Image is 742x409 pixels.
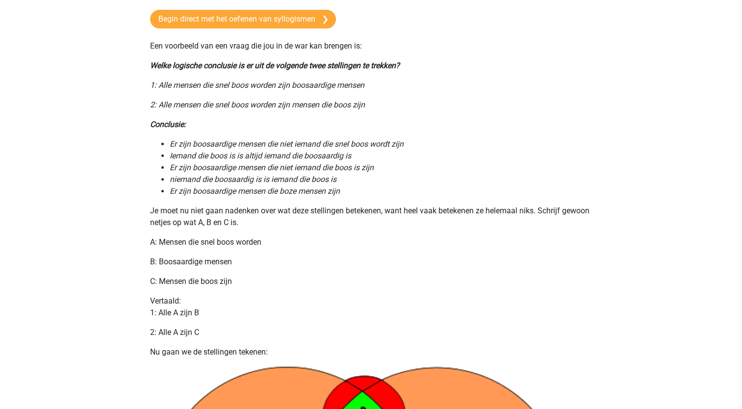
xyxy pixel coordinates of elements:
[170,163,374,172] i: Er zijn boosaardige mensen die niet iemand die boos is zijn
[150,40,592,52] p: Een voorbeeld van een vraag die jou in de war kan brengen is:
[323,15,328,24] img: arrow-right.e5bd35279c78.svg
[170,175,336,184] i: niemand die boosaardig is is iemand die boos is
[150,276,592,287] p: C: Mensen die boos zijn
[150,61,400,70] i: Welke logische conclusie is er uit de volgende twee stellingen te trekken?
[150,346,592,358] p: Nu gaan we de stellingen tekenen:
[150,327,592,338] p: 2: Alle A zijn C
[150,236,592,248] p: A: Mensen die snel boos worden
[150,256,592,268] p: B: Boosaardige mensen
[170,139,404,149] i: Er zijn boosaardige mensen die niet iemand die snel boos wordt zijn
[150,10,336,28] a: Begin direct met het oefenen van syllogismen
[150,120,186,129] i: Conclusie:
[150,80,364,90] i: 1: Alle mensen die snel boos worden zijn boosaardige mensen
[150,100,365,109] i: 2: Alle mensen die snel boos worden zijn mensen die boos zijn
[170,186,340,196] i: Er zijn boosaardige mensen die boze mensen zijn
[150,295,592,319] p: Vertaald: 1: Alle A zijn B
[150,205,592,229] p: Je moet nu niet gaan nadenken over wat deze stellingen betekenen, want heel vaak betekenen ze hel...
[170,151,351,160] i: Iemand die boos is is altijd iemand die boosaardig is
